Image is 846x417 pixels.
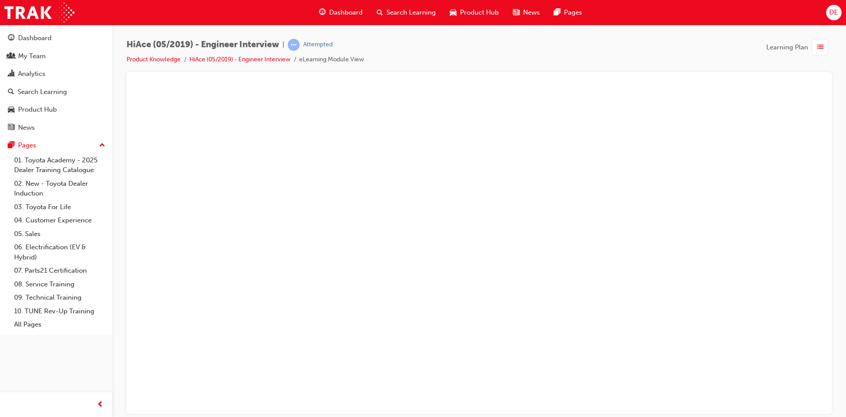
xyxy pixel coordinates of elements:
span: | [282,40,284,50]
a: 08. Service Training [11,278,109,291]
a: 07. Parts21 Certification [11,264,109,278]
a: News [4,120,109,136]
a: 05. Sales [11,227,109,241]
span: list-icon [817,42,824,53]
div: My Team [18,51,46,61]
span: Dashboard [329,8,363,18]
a: 03. Toyota For Life [11,200,109,214]
a: search-iconSearch Learning [370,4,443,22]
a: Product Knowledge [126,56,181,63]
div: Analytics [18,69,45,79]
a: Product Hub [4,101,109,118]
a: Search Learning [4,84,109,100]
a: Analytics [4,66,109,82]
span: Learning Plan [766,42,808,53]
span: news-icon [513,7,519,18]
button: DashboardMy TeamAnalyticsSearch LearningProduct HubNews [4,28,109,137]
span: news-icon [8,124,15,132]
div: Attempted [303,41,333,49]
span: people-icon [8,53,15,60]
button: Pages [4,137,109,154]
span: chart-icon [8,70,15,78]
span: HiAce (05/2019) - Engineer Interview [126,40,279,50]
span: DE [829,8,838,18]
div: News [18,123,35,133]
a: car-iconProduct Hub [443,4,506,22]
span: pages-icon [554,7,560,18]
span: learningRecordVerb_ATTEMPT-icon [288,39,300,51]
span: guage-icon [8,34,15,42]
a: news-iconNews [506,4,547,22]
span: guage-icon [319,7,326,18]
span: car-icon [8,106,15,114]
div: Pages [18,140,36,150]
a: pages-iconPages [547,4,589,22]
span: Product Hub [460,8,499,18]
button: DE [826,5,842,20]
a: All Pages [11,318,109,331]
div: Dashboard [18,33,52,43]
a: 10. TUNE Rev-Up Training [11,304,109,318]
div: Search Learning [18,87,67,97]
span: News [523,8,540,18]
img: Trak [4,3,74,23]
a: Dashboard [4,30,109,46]
span: up-icon [99,140,105,151]
span: Search Learning [386,8,436,18]
span: prev-icon [97,399,104,410]
div: Product Hub [18,105,57,115]
a: 04. Customer Experience [11,214,109,227]
a: 01. Toyota Academy - 2025 Dealer Training Catalogue [11,154,109,177]
span: search-icon [377,7,383,18]
a: 06. Electrification (EV & Hybrid) [11,240,109,264]
a: guage-iconDashboard [312,4,370,22]
a: HiAce (05/2019) - Engineer Interview [189,56,290,63]
li: eLearning Module View [299,55,364,65]
span: pages-icon [8,142,15,150]
span: Pages [564,8,582,18]
a: 09. Technical Training [11,291,109,304]
span: search-icon [8,88,14,96]
a: My Team [4,48,109,64]
a: 02. New - Toyota Dealer Induction [11,177,109,200]
span: car-icon [450,7,456,18]
button: Learning Plan [766,39,832,56]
